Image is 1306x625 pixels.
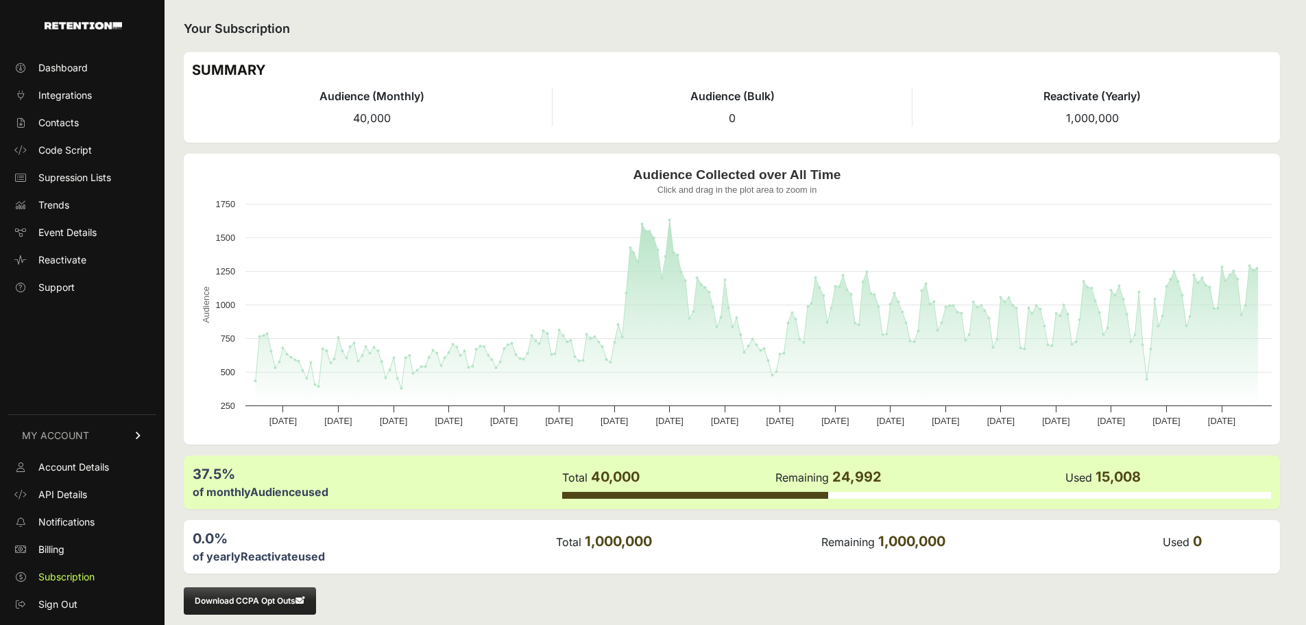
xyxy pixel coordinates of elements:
[38,543,64,556] span: Billing
[201,286,211,322] text: Audience
[1042,416,1069,426] text: [DATE]
[216,199,235,209] text: 1750
[8,249,156,271] a: Reactivate
[380,416,407,426] text: [DATE]
[192,60,1272,80] h3: SUMMARY
[38,171,111,185] span: Supression Lists
[877,416,904,426] text: [DATE]
[38,198,69,212] span: Trends
[193,484,561,500] div: of monthly used
[38,570,95,584] span: Subscription
[775,471,829,484] label: Remaining
[633,167,841,182] text: Audience Collected over All Time
[8,84,156,106] a: Integrations
[184,19,1280,38] h2: Your Subscription
[585,533,652,550] span: 1,000,000
[250,485,302,499] label: Audience
[22,429,89,443] span: MY ACCOUNT
[8,167,156,189] a: Supression Lists
[1152,416,1180,426] text: [DATE]
[912,88,1272,104] h4: Reactivate (Yearly)
[192,162,1282,436] svg: Audience Collected over All Time
[601,416,628,426] text: [DATE]
[8,539,156,561] a: Billing
[8,593,156,615] a: Sign Out
[38,281,75,294] span: Support
[766,416,794,426] text: [DATE]
[269,416,297,426] text: [DATE]
[353,111,391,125] span: 40,000
[38,226,97,239] span: Event Details
[832,469,882,485] span: 24,992
[562,471,588,484] label: Total
[38,515,95,529] span: Notifications
[1193,533,1202,550] span: 0
[8,484,156,506] a: API Details
[1066,111,1119,125] span: 1,000,000
[193,464,561,484] div: 37.5%
[192,88,552,104] h4: Audience (Monthly)
[8,57,156,79] a: Dashboard
[878,533,945,550] span: 1,000,000
[657,185,817,195] text: Click and drag in the plot area to zoom in
[8,511,156,533] a: Notifications
[545,416,572,426] text: [DATE]
[1098,416,1125,426] text: [DATE]
[221,401,235,411] text: 250
[932,416,959,426] text: [DATE]
[1208,416,1235,426] text: [DATE]
[193,529,555,548] div: 0.0%
[193,548,555,565] div: of yearly used
[1065,471,1092,484] label: Used
[216,266,235,276] text: 1250
[38,143,92,157] span: Code Script
[553,88,912,104] h4: Audience (Bulk)
[8,139,156,161] a: Code Script
[38,488,87,502] span: API Details
[216,233,235,243] text: 1500
[38,598,77,611] span: Sign Out
[38,89,92,102] span: Integrations
[8,566,156,588] a: Subscription
[8,112,156,134] a: Contacts
[8,276,156,298] a: Support
[38,116,79,130] span: Contacts
[324,416,352,426] text: [DATE]
[729,111,736,125] span: 0
[38,61,88,75] span: Dashboard
[45,22,122,30] img: Retention.com
[987,416,1015,426] text: [DATE]
[8,456,156,478] a: Account Details
[1096,469,1141,485] span: 15,008
[8,222,156,244] a: Event Details
[38,253,86,267] span: Reactivate
[8,414,156,456] a: MY ACCOUNT
[821,535,875,549] label: Remaining
[435,416,462,426] text: [DATE]
[591,469,640,485] span: 40,000
[184,587,316,615] button: Download CCPA Opt Outs
[216,300,235,310] text: 1000
[1163,535,1189,549] label: Used
[221,367,235,377] text: 500
[490,416,518,426] text: [DATE]
[221,333,235,344] text: 750
[556,535,581,549] label: Total
[241,550,298,563] label: Reactivate
[8,194,156,216] a: Trends
[711,416,738,426] text: [DATE]
[821,416,849,426] text: [DATE]
[38,460,109,474] span: Account Details
[656,416,684,426] text: [DATE]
